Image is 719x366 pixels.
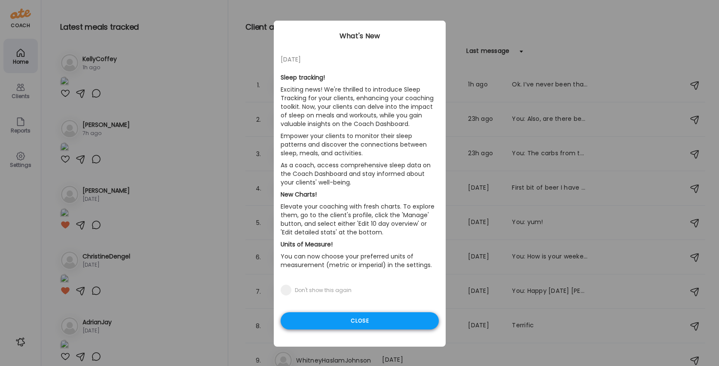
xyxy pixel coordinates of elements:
[281,200,439,238] p: Elevate your coaching with fresh charts. To explore them, go to the client's profile, click the '...
[281,190,317,199] b: New Charts!
[281,250,439,271] p: You can now choose your preferred units of measurement (metric or imperial) in the settings.
[281,159,439,188] p: As a coach, access comprehensive sleep data on the Coach Dashboard and stay informed about your c...
[274,31,446,41] div: What's New
[281,73,325,82] b: Sleep tracking!
[281,312,439,329] div: Close
[281,83,439,130] p: Exciting news! We're thrilled to introduce Sleep Tracking for your clients, enhancing your coachi...
[295,287,352,294] div: Don't show this again
[281,240,333,249] b: Units of Measure!
[281,54,439,65] div: [DATE]
[281,130,439,159] p: Empower your clients to monitor their sleep patterns and discover the connections between sleep, ...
